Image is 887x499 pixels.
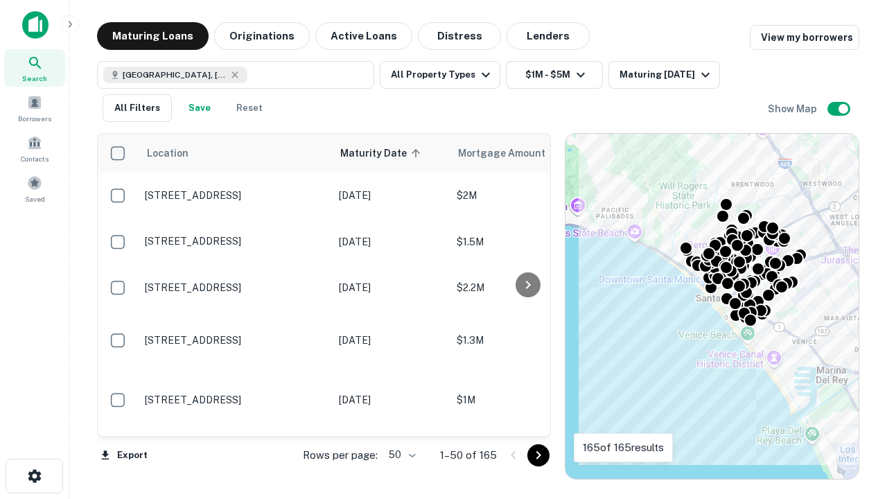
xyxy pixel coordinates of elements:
span: Mortgage Amount [458,145,563,161]
span: Maturity Date [340,145,425,161]
p: [STREET_ADDRESS] [145,334,325,347]
span: [GEOGRAPHIC_DATA], [GEOGRAPHIC_DATA], [GEOGRAPHIC_DATA] [123,69,227,81]
p: $2M [457,188,595,203]
p: 1–50 of 165 [440,447,497,464]
button: All Filters [103,94,172,122]
span: Search [22,73,47,84]
button: Maturing Loans [97,22,209,50]
th: Maturity Date [332,134,450,173]
button: Go to next page [527,444,550,466]
span: Contacts [21,153,49,164]
span: Location [146,145,188,161]
th: Location [138,134,332,173]
p: [STREET_ADDRESS] [145,281,325,294]
span: Borrowers [18,113,51,124]
a: Contacts [4,130,65,167]
button: Export [97,445,151,466]
p: [STREET_ADDRESS] [145,394,325,406]
p: [DATE] [339,280,443,295]
div: Maturing [DATE] [620,67,714,83]
a: Borrowers [4,89,65,127]
button: $1M - $5M [506,61,603,89]
p: [DATE] [339,188,443,203]
iframe: Chat Widget [818,388,887,455]
p: $1.5M [457,234,595,249]
p: $2.2M [457,280,595,295]
button: Lenders [507,22,590,50]
p: [DATE] [339,234,443,249]
span: Saved [25,193,45,204]
button: [GEOGRAPHIC_DATA], [GEOGRAPHIC_DATA], [GEOGRAPHIC_DATA] [97,61,374,89]
p: 165 of 165 results [583,439,664,456]
button: Active Loans [315,22,412,50]
button: Maturing [DATE] [608,61,720,89]
img: capitalize-icon.png [22,11,49,39]
p: Rows per page: [303,447,378,464]
th: Mortgage Amount [450,134,602,173]
button: All Property Types [380,61,500,89]
h6: Show Map [768,101,819,116]
button: Reset [227,94,272,122]
p: $1.3M [457,333,595,348]
p: [DATE] [339,392,443,408]
a: View my borrowers [750,25,859,50]
button: Originations [214,22,310,50]
a: Saved [4,170,65,207]
p: [STREET_ADDRESS] [145,235,325,247]
p: $1M [457,392,595,408]
div: 50 [383,445,418,465]
a: Search [4,49,65,87]
p: [STREET_ADDRESS] [145,189,325,202]
div: 0 0 [565,134,859,479]
button: Distress [418,22,501,50]
p: [DATE] [339,333,443,348]
button: Save your search to get updates of matches that match your search criteria. [177,94,222,122]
